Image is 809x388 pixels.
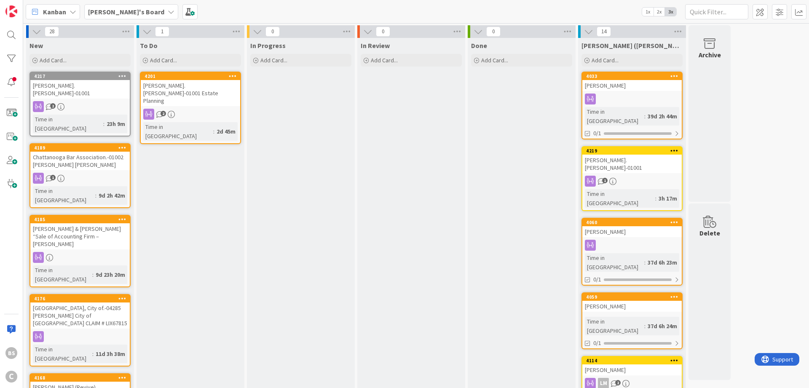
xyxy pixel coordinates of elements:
[585,189,655,208] div: Time in [GEOGRAPHIC_DATA]
[593,275,601,284] span: 0/1
[30,72,130,99] div: 4217[PERSON_NAME].[PERSON_NAME]-01001
[642,8,654,16] span: 1x
[582,147,682,155] div: 4219
[585,253,644,272] div: Time in [GEOGRAPHIC_DATA]
[582,155,682,173] div: [PERSON_NAME].[PERSON_NAME]-01001
[582,357,682,364] div: 4114
[655,194,656,203] span: :
[586,294,682,300] div: 4059
[30,144,130,170] div: 4189Chattanooga Bar Association.-01002 [PERSON_NAME] [PERSON_NAME]
[34,145,130,151] div: 4189
[654,8,665,16] span: 2x
[582,293,682,312] div: 4059[PERSON_NAME]
[43,7,66,17] span: Kanban
[615,380,621,385] span: 2
[665,8,676,16] span: 3x
[585,317,644,335] div: Time in [GEOGRAPHIC_DATA]
[685,4,748,19] input: Quick Filter...
[376,27,390,37] span: 0
[644,321,646,331] span: :
[34,73,130,79] div: 4217
[582,147,682,173] div: 4219[PERSON_NAME].[PERSON_NAME]-01001
[582,357,682,375] div: 4114[PERSON_NAME]
[50,175,56,180] span: 1
[585,107,644,126] div: Time in [GEOGRAPHIC_DATA]
[582,219,682,237] div: 4060[PERSON_NAME]
[143,122,213,141] div: Time in [GEOGRAPHIC_DATA]
[646,258,679,267] div: 37d 6h 23m
[656,194,679,203] div: 3h 17m
[597,27,611,37] span: 14
[34,296,130,302] div: 4176
[486,27,501,37] span: 0
[582,219,682,226] div: 4060
[30,295,130,329] div: 4176[GEOGRAPHIC_DATA], City of.-04285 [PERSON_NAME] City of [GEOGRAPHIC_DATA] CLAIM # LIX67815
[29,41,43,50] span: New
[602,178,608,183] span: 1
[582,226,682,237] div: [PERSON_NAME]
[94,270,127,279] div: 9d 23h 20m
[30,223,130,249] div: [PERSON_NAME] & [PERSON_NAME] “Sale of Accounting Firm – [PERSON_NAME]
[582,72,682,80] div: 4033
[581,41,683,50] span: Lee Mangum (LAM)
[30,295,130,302] div: 4176
[644,112,646,121] span: :
[471,41,487,50] span: Done
[141,80,240,106] div: [PERSON_NAME].[PERSON_NAME]-01001 Estate Planning
[30,302,130,329] div: [GEOGRAPHIC_DATA], City of.-04285 [PERSON_NAME] City of [GEOGRAPHIC_DATA] CLAIM # LIX67815
[161,111,166,116] span: 2
[50,103,56,109] span: 2
[88,8,164,16] b: [PERSON_NAME]'s Board
[644,258,646,267] span: :
[30,374,130,382] div: 4168
[586,358,682,364] div: 4114
[582,301,682,312] div: [PERSON_NAME]
[18,1,38,11] span: Support
[30,152,130,170] div: Chattanooga Bar Association.-01002 [PERSON_NAME] [PERSON_NAME]
[582,80,682,91] div: [PERSON_NAME]
[30,144,130,152] div: 4189
[586,219,682,225] div: 4060
[699,50,721,60] div: Archive
[371,56,398,64] span: Add Card...
[260,56,287,64] span: Add Card...
[96,191,127,200] div: 9d 2h 42m
[92,349,94,359] span: :
[214,127,238,136] div: 2d 45m
[140,41,158,50] span: To Do
[141,72,240,106] div: 4201[PERSON_NAME].[PERSON_NAME]-01001 Estate Planning
[30,216,130,223] div: 4185
[33,345,92,363] div: Time in [GEOGRAPHIC_DATA]
[103,119,104,128] span: :
[94,349,127,359] div: 11d 3h 38m
[155,27,169,37] span: 1
[593,339,601,348] span: 0/1
[30,216,130,249] div: 4185[PERSON_NAME] & [PERSON_NAME] “Sale of Accounting Firm – [PERSON_NAME]
[250,41,286,50] span: In Progress
[34,375,130,381] div: 4168
[646,112,679,121] div: 39d 2h 44m
[92,270,94,279] span: :
[213,127,214,136] span: :
[592,56,619,64] span: Add Card...
[45,27,59,37] span: 28
[593,129,601,138] span: 0/1
[586,148,682,154] div: 4219
[40,56,67,64] span: Add Card...
[582,72,682,91] div: 4033[PERSON_NAME]
[95,191,96,200] span: :
[30,72,130,80] div: 4217
[586,73,682,79] div: 4033
[33,115,103,133] div: Time in [GEOGRAPHIC_DATA]
[5,347,17,359] div: BS
[361,41,390,50] span: In Review
[33,265,92,284] div: Time in [GEOGRAPHIC_DATA]
[481,56,508,64] span: Add Card...
[150,56,177,64] span: Add Card...
[30,80,130,99] div: [PERSON_NAME].[PERSON_NAME]-01001
[145,73,240,79] div: 4201
[646,321,679,331] div: 37d 6h 24m
[582,364,682,375] div: [PERSON_NAME]
[104,119,127,128] div: 23h 9m
[34,217,130,222] div: 4185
